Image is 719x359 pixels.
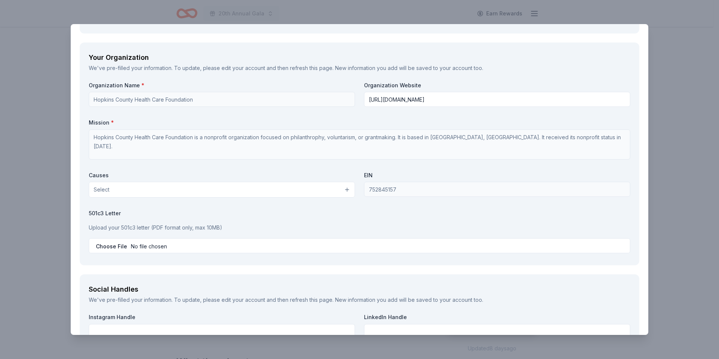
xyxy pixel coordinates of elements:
[94,185,109,194] span: Select
[89,64,630,73] div: We've pre-filled your information. To update, please and then refresh this page. New information ...
[364,313,630,321] label: LinkedIn Handle
[89,119,630,126] label: Mission
[364,172,630,179] label: EIN
[89,82,355,89] label: Organization Name
[89,172,355,179] label: Causes
[221,65,265,71] a: edit your account
[89,295,630,304] div: We've pre-filled your information. To update, please and then refresh this page. New information ...
[89,129,630,160] textarea: Hopkins County Health Care Foundation is a nonprofit organization focused on philanthrophy, volun...
[89,283,630,295] div: Social Handles
[89,52,630,64] div: Your Organization
[221,297,265,303] a: edit your account
[89,313,355,321] label: Instagram Handle
[89,210,630,217] label: 501c3 Letter
[89,182,355,198] button: Select
[89,223,630,232] p: Upload your 501c3 letter (PDF format only, max 10MB)
[364,82,630,89] label: Organization Website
